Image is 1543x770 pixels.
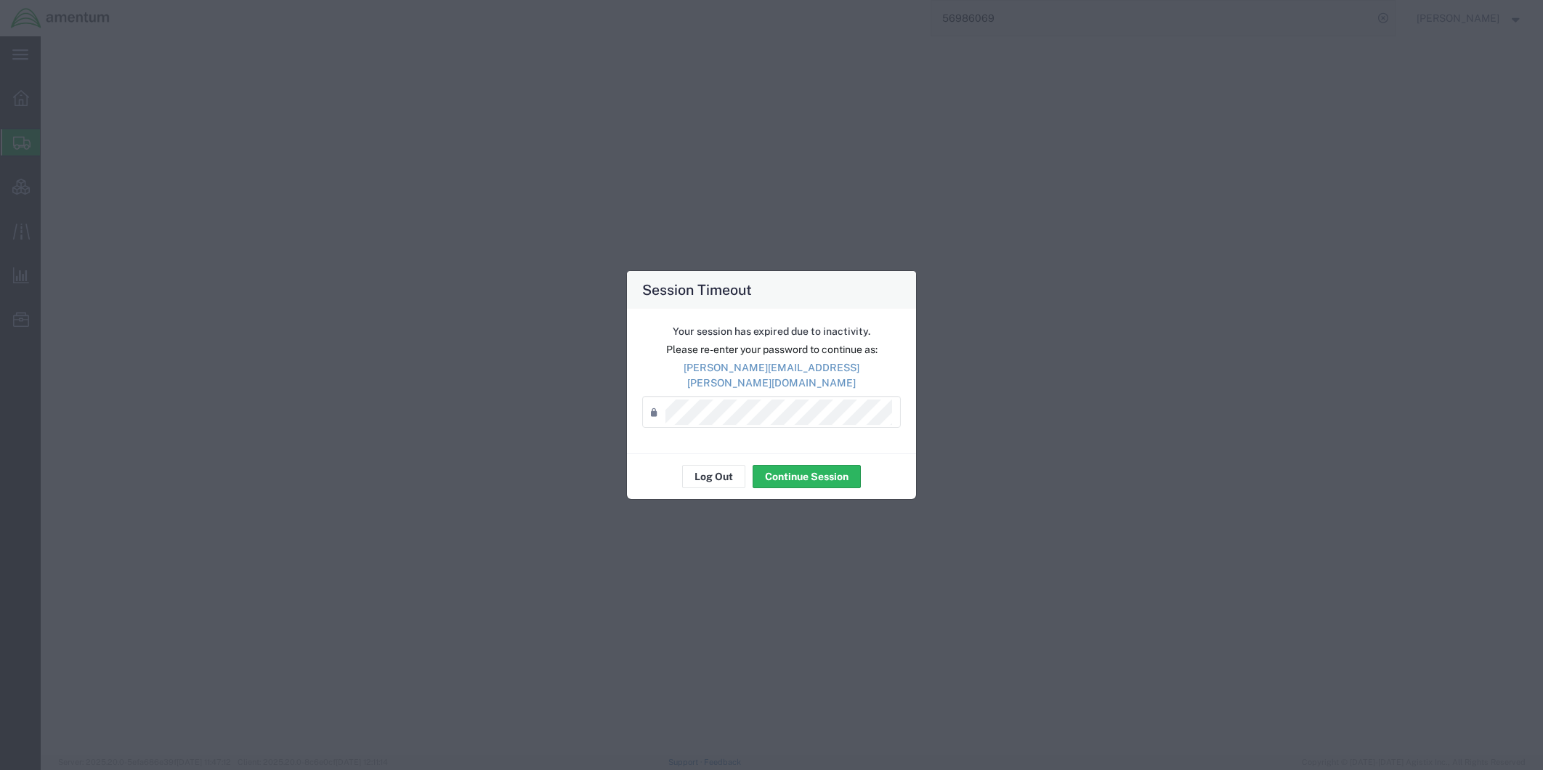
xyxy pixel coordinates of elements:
[682,465,745,488] button: Log Out
[642,360,901,391] p: [PERSON_NAME][EMAIL_ADDRESS][PERSON_NAME][DOMAIN_NAME]
[753,465,861,488] button: Continue Session
[642,342,901,357] p: Please re-enter your password to continue as:
[642,279,752,300] h4: Session Timeout
[642,324,901,339] p: Your session has expired due to inactivity.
